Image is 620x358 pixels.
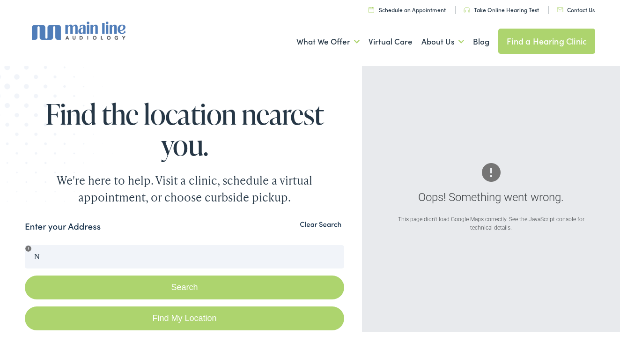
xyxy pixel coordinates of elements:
a: Take Online Hearing Test [464,6,539,14]
div: Oops! Something went wrong. [390,189,592,206]
a: Virtual Care [369,24,413,59]
div: This page didn't load Google Maps correctly. See the JavaScript console for technical details. [390,215,592,232]
a: Find My Location [25,306,344,330]
label: Enter your Address [25,220,101,233]
a: Find a Hearing Clinic [498,29,595,54]
img: Main Line Audiology [25,22,125,40]
button: Search [25,276,344,299]
a: Main Line Audiology [25,18,161,58]
div: We're here to help. Visit a clinic, schedule a virtual appointment, or choose curbside pickup. [35,172,334,206]
a: Contact Us [557,6,595,14]
h1: Find the location nearest you. [25,98,344,160]
a: About Us [421,24,464,59]
a: What We Offer [296,24,360,59]
a: Schedule an Appointment [369,6,446,14]
button: Clear Search [297,220,344,229]
a: Blog [473,24,489,59]
input: Enter your address or zip code [25,245,344,268]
